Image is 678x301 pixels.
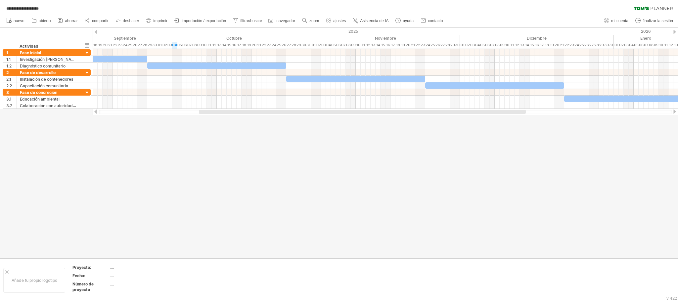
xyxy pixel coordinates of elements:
[419,17,445,25] a: contacto
[569,43,574,47] font: 23
[644,42,649,49] div: Miércoles, 7 de enero de 2026
[406,43,410,47] font: 20
[663,42,668,49] div: Domingo, 11 de enero de 2026
[306,43,310,47] font: 31
[152,42,157,49] div: Martes, 30 de septiembre de 2025
[649,43,654,47] font: 08
[182,19,226,23] font: importación / exportación
[366,43,370,47] font: 12
[450,42,455,49] div: Sábado, 29 de noviembre de 2025
[569,42,574,49] div: Martes, 23 de diciembre de 2025
[321,43,326,47] font: 03
[579,42,584,49] div: Jueves, 25 de diciembre de 2025
[505,42,510,49] div: Miércoles, 10 de diciembre de 2025
[356,43,360,47] font: 10
[276,19,295,23] font: navegador
[242,43,246,47] font: 18
[544,42,549,49] div: Jueves, 18 de diciembre de 2025
[292,43,296,47] font: 28
[291,42,296,49] div: Martes, 28 de octubre de 2025
[527,36,547,41] font: Diciembre
[237,42,242,49] div: Viernes, 17 de octubre de 2025
[272,43,276,47] font: 24
[348,29,358,34] font: 2025
[217,42,222,49] div: Lunes, 13 de octubre de 2025
[128,43,132,47] font: 25
[39,19,51,23] font: abierto
[227,43,231,47] font: 15
[475,43,480,47] font: 04
[226,36,242,41] font: Octubre
[555,43,559,47] font: 20
[440,42,445,49] div: Jueves, 27 de noviembre de 2025
[173,17,228,25] a: importación / exportación
[311,35,460,42] div: Noviembre de 2025
[132,42,137,49] div: Viernes, 26 de septiembre de 2025
[72,265,91,270] font: Proyecto:
[619,42,624,49] div: Viernes, 2 de enero de 2026
[485,43,490,47] font: 06
[207,42,212,49] div: Sábado, 11 de octubre de 2025
[574,43,579,47] font: 24
[428,19,443,23] font: contacto
[554,42,559,49] div: Sábado, 20 de diciembre de 2025
[296,42,301,49] div: Miércoles, 29 de octubre de 2025
[360,19,388,23] font: Asistencia de IA
[281,42,286,49] div: Domingo, 26 de octubre de 2025
[584,43,589,47] font: 26
[643,19,673,23] font: finalizar la sesión
[525,43,529,47] font: 14
[93,42,98,49] div: Jueves, 18 de septiembre de 2025
[445,43,450,47] font: 28
[231,17,264,25] a: filtrar/buscar
[240,19,262,23] font: filtrar/buscar
[6,83,12,88] font: 2.2
[559,42,564,49] div: Domingo, 21 de diciembre de 2025
[6,77,11,82] font: 2.1
[584,42,589,49] div: Viernes, 26 de diciembre de 2025
[251,42,256,49] div: Lunes, 20 de octubre de 2025
[143,43,147,47] font: 28
[371,42,376,49] div: Jueves, 13 de noviembre de 2025
[157,35,311,42] div: Octubre de 2025
[6,57,11,62] font: 1.1
[460,35,614,42] div: Diciembre de 2025
[391,43,395,47] font: 17
[604,43,609,47] font: 30
[197,42,202,49] div: Jueves, 9 de octubre de 2025
[386,43,390,47] font: 16
[395,42,400,49] div: Martes, 18 de noviembre de 2025
[654,43,658,47] font: 09
[187,42,192,49] div: Martes, 7 de octubre de 2025
[20,57,79,62] font: Investigación [PERSON_NAME]
[113,43,117,47] font: 22
[619,43,624,47] font: 02
[123,43,127,47] font: 24
[312,43,316,47] font: 01
[252,43,256,47] font: 20
[212,43,216,47] font: 12
[333,19,346,23] font: ajustes
[420,42,425,49] div: Domingo, 23 de noviembre de 2025
[411,43,415,47] font: 21
[162,42,167,49] div: Jueves, 2 de octubre de 2025
[381,42,385,49] div: Sábado, 15 de noviembre de 2025
[351,43,356,47] font: 09
[465,43,470,47] font: 02
[599,42,604,49] div: Lunes, 29 de diciembre de 2025
[6,90,9,95] font: 3
[381,43,385,47] font: 15
[440,43,445,47] font: 27
[5,17,26,25] a: nuevo
[6,103,12,108] font: 3.2
[634,17,675,25] a: finalizar la sesión
[416,43,420,47] font: 22
[664,43,668,47] font: 11
[113,42,117,49] div: Lunes, 22 de septiembre de 2025
[103,43,108,47] font: 20
[296,43,301,47] font: 29
[30,17,53,25] a: abierto
[182,43,187,47] font: 06
[177,43,182,47] font: 05
[426,43,430,47] font: 24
